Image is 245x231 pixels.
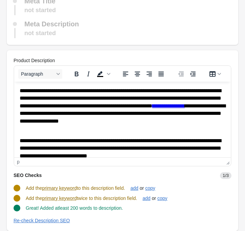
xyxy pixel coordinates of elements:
[26,196,137,201] span: Add the twice to this description field.
[42,185,77,191] span: primary keyword
[5,5,211,126] body: Rich Text Area. Press ALT-0 for help.
[24,5,56,15] div: not started
[138,185,145,191] span: or
[151,195,157,202] span: or
[128,182,141,194] button: add
[94,69,111,79] div: Background color
[24,21,79,27] div: Meta Description
[143,69,155,79] button: Align right
[42,195,77,202] span: primary keyword
[142,182,158,194] button: copy
[155,192,170,204] button: copy
[145,185,155,191] div: copy
[26,185,125,191] span: Add the to this description field.
[71,69,82,79] button: Bold
[24,28,56,38] div: not started
[224,158,231,166] div: Press the Up and Down arrow keys to resize the editor.
[83,69,94,79] button: Italic
[14,57,55,64] label: Product Description
[157,196,168,201] div: copy
[17,159,20,164] div: p
[155,69,167,79] button: Justify
[175,69,187,79] button: Decrease indent
[21,71,54,77] span: Paragraph
[26,205,123,211] span: Great! Added atleast 200 words to description.
[18,69,62,79] button: Blocks
[220,172,231,179] span: 1/3
[132,69,143,79] button: Align center
[120,69,131,79] button: Align left
[11,214,73,227] button: Re-check Description SEO
[140,192,153,204] button: add
[207,69,223,79] button: Table
[130,185,138,191] div: add
[14,82,231,157] iframe: Rich Text Area
[142,196,150,201] div: add
[14,218,70,223] div: Re-check Description SEO
[14,173,42,178] span: SEO Checks
[187,69,199,79] button: Increase indent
